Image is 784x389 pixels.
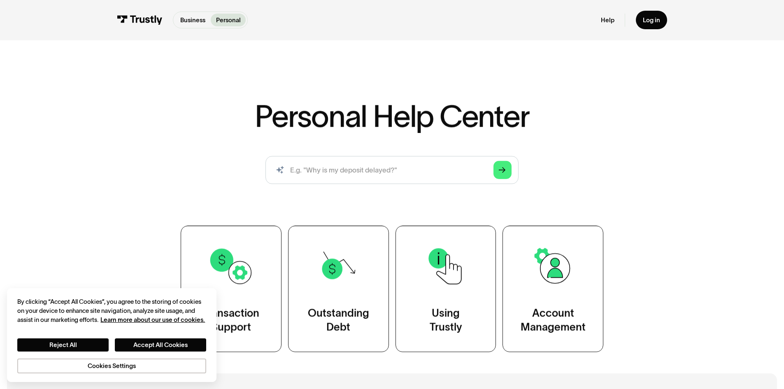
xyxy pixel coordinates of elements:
[203,307,259,335] div: Transaction Support
[17,297,206,325] div: By clicking “Accept All Cookies”, you agree to the storing of cookies on your device to enhance s...
[117,15,162,25] img: Trustly Logo
[17,338,109,352] button: Reject All
[17,297,206,373] div: Privacy
[7,288,216,382] div: Cookie banner
[175,14,210,26] a: Business
[395,226,496,352] a: UsingTrustly
[255,101,529,131] h1: Personal Help Center
[643,16,660,24] div: Log in
[636,11,667,29] a: Log in
[429,307,462,335] div: Using Trustly
[211,14,246,26] a: Personal
[265,156,519,184] input: search
[308,307,369,335] div: Outstanding Debt
[601,16,614,24] a: Help
[180,16,205,25] p: Business
[521,307,586,335] div: Account Management
[100,316,205,323] a: More information about your privacy, opens in a new tab
[216,16,241,25] p: Personal
[265,156,519,184] form: Search
[115,338,206,352] button: Accept All Cookies
[17,359,206,373] button: Cookies Settings
[503,226,603,352] a: AccountManagement
[288,226,389,352] a: OutstandingDebt
[181,226,281,352] a: TransactionSupport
